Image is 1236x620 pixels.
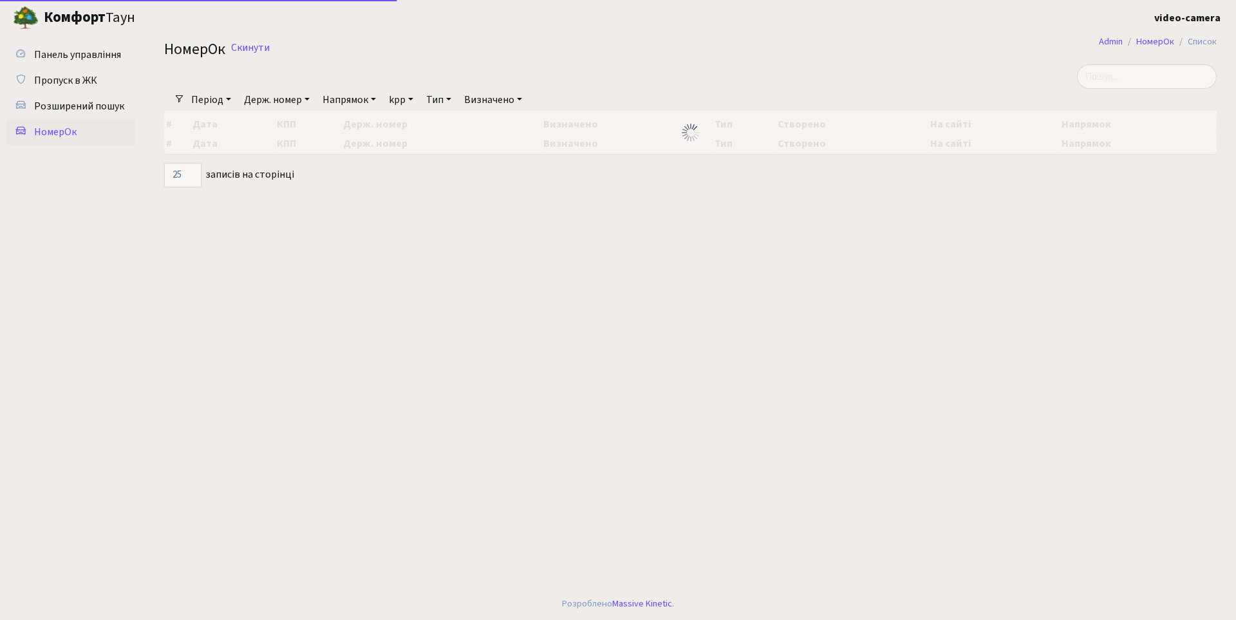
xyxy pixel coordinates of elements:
span: Пропуск в ЖК [34,73,97,88]
label: записів на сторінці [164,163,294,187]
img: Обробка... [680,122,701,143]
span: Розширений пошук [34,99,124,113]
b: video-camera [1154,11,1221,25]
a: Admin [1099,35,1123,48]
span: НомерОк [164,38,225,61]
a: video-camera [1154,10,1221,26]
nav: breadcrumb [1080,28,1236,55]
b: Комфорт [44,7,106,28]
select: записів на сторінці [164,163,201,187]
a: Massive Kinetic [612,597,672,610]
a: Період [186,89,236,111]
a: Напрямок [317,89,381,111]
div: Розроблено . [562,597,674,611]
span: Панель управління [34,48,121,62]
a: Визначено [459,89,527,111]
a: Держ. номер [239,89,315,111]
a: НомерОк [6,119,135,145]
a: Пропуск в ЖК [6,68,135,93]
button: Переключити навігацію [161,7,193,28]
li: Список [1174,35,1217,49]
span: НомерОк [34,125,77,139]
img: logo.png [13,5,39,31]
input: Пошук... [1077,64,1217,89]
span: Таун [44,7,135,29]
a: НомерОк [1136,35,1174,48]
a: kpp [384,89,418,111]
a: Скинути [231,42,270,54]
a: Панель управління [6,42,135,68]
a: Розширений пошук [6,93,135,119]
a: Тип [421,89,456,111]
